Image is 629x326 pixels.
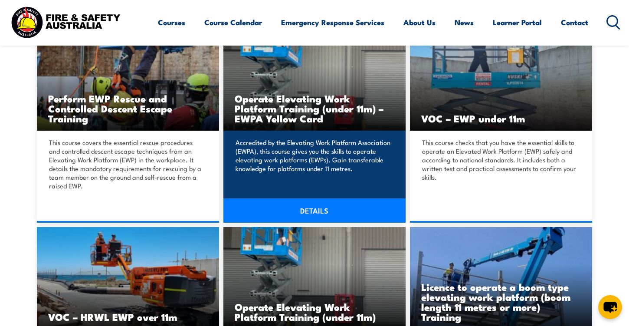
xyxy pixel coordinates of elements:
[410,29,592,131] img: VOC – EWP under 11m
[403,11,436,34] a: About Us
[421,282,581,322] h3: Licence to operate a boom type elevating work platform (boom length 11 metres or more) Training
[493,11,542,34] a: Learner Portal
[158,11,185,34] a: Courses
[204,11,262,34] a: Course Calendar
[236,138,391,173] p: Accredited by the Elevating Work Platform Association (EWPA), this course gives you the skills to...
[421,113,581,123] h3: VOC – EWP under 11m
[223,198,406,223] a: DETAILS
[223,29,406,131] img: Operate Elevating Work Platform Training (under 11m) – EWPA Yellow Card
[48,93,208,123] h3: Perform EWP Rescue and Controlled Descent Escape Training
[281,11,384,34] a: Emergency Response Services
[598,295,622,319] button: chat-button
[235,302,394,322] h3: Operate Elevating Work Platform Training (under 11m)
[37,29,219,131] img: Elevating Work Platform (EWP) in the workplace
[422,138,577,181] p: This course checks that you have the essential skills to operate an Elevated Work Platform (EWP) ...
[455,11,474,34] a: News
[48,312,208,322] h3: VOC – HRWL EWP over 11m
[37,29,219,131] a: Perform EWP Rescue and Controlled Descent Escape Training
[561,11,588,34] a: Contact
[49,138,204,190] p: This course covers the essential rescue procedures and controlled descent escape techniques from ...
[235,93,394,123] h3: Operate Elevating Work Platform Training (under 11m) – EWPA Yellow Card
